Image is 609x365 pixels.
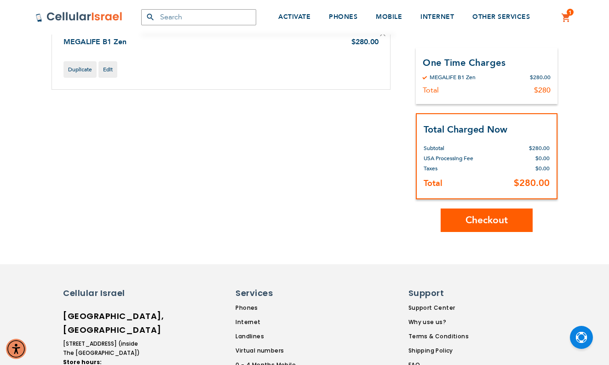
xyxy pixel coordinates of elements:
a: MEGALIFE B1 Zen [63,37,126,47]
div: MEGALIFE B1 Zen [430,74,476,81]
a: Internet [236,318,319,326]
a: Landlines [236,332,319,341]
span: Duplicate [68,66,92,73]
h6: Cellular Israel [63,287,141,299]
a: Duplicate [63,61,97,78]
span: MOBILE [376,12,402,21]
span: $0.00 [535,165,550,172]
a: 1 [561,12,571,23]
strong: Total Charged Now [424,123,507,136]
a: Why use us? [408,318,469,326]
span: OTHER SERVICES [472,12,530,21]
span: Checkout [465,214,508,227]
div: Accessibility Menu [6,339,26,359]
div: $280 [534,86,551,95]
span: $280.00 [351,37,379,47]
div: $280.00 [530,74,551,81]
span: PHONES [329,12,357,21]
span: USA Processing Fee [424,155,473,162]
span: ACTIVATE [278,12,310,21]
th: Taxes [424,163,497,174]
th: Subtotal [424,136,497,153]
a: Shipping Policy [408,347,469,355]
a: Virtual numbers [236,347,319,355]
input: Search [141,9,256,25]
span: 1 [569,9,572,16]
span: $280.00 [529,145,550,152]
h6: [GEOGRAPHIC_DATA], [GEOGRAPHIC_DATA] [63,309,141,337]
button: Checkout [441,209,533,232]
img: Cellular Israel Logo [35,12,123,23]
span: INTERNET [420,12,454,21]
a: Terms & Conditions [408,332,469,341]
a: Edit [98,61,117,78]
div: Total [423,86,439,95]
h3: One Time Charges [423,57,551,69]
a: Support Center [408,304,469,312]
h6: Services [236,287,314,299]
span: $0.00 [535,155,550,162]
strong: Total [424,178,442,189]
span: Edit [103,66,113,73]
span: $280.00 [514,177,550,189]
a: Phones [236,304,319,312]
h6: Support [408,287,463,299]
